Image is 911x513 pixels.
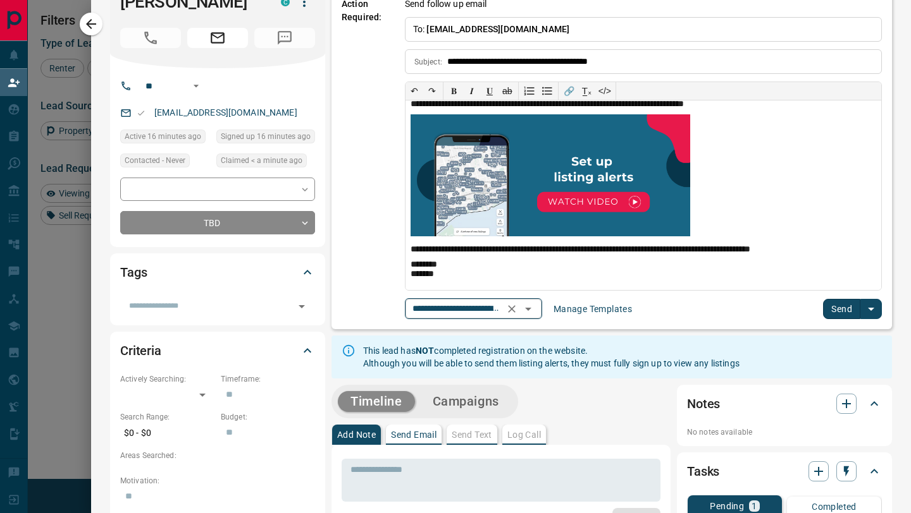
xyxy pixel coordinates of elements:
[221,411,315,423] p: Budget:
[426,24,569,34] span: [EMAIL_ADDRESS][DOMAIN_NAME]
[120,450,315,461] p: Areas Searched:
[221,373,315,385] p: Timeframe:
[414,56,442,68] p: Subject:
[120,262,147,282] h2: Tags
[120,257,315,287] div: Tags
[337,430,376,439] p: Add Note
[687,461,719,481] h2: Tasks
[521,82,538,100] button: Numbered list
[502,86,512,96] s: ab
[254,28,315,48] span: No Number
[411,114,690,236] img: listing_alerts-3.png
[154,107,297,118] a: [EMAIL_ADDRESS][DOMAIN_NAME]
[503,300,521,318] button: Clear
[445,82,463,100] button: 𝐁
[120,28,181,48] span: No Number
[187,28,248,48] span: Email
[125,130,201,143] span: Active 16 minutes ago
[823,299,860,319] button: Send
[338,391,415,412] button: Timeline
[519,300,537,318] button: Open
[538,82,556,100] button: Bullet list
[546,299,640,319] button: Manage Templates
[120,373,214,385] p: Actively Searching:
[293,298,311,315] button: Open
[216,154,315,171] div: Sun Aug 17 2025
[687,389,882,419] div: Notes
[420,391,512,412] button: Campaigns
[499,82,516,100] button: ab
[137,109,146,118] svg: Email Valid
[561,82,578,100] button: 🔗
[486,86,493,96] span: 𝐔
[406,82,423,100] button: ↶
[405,17,882,42] p: To:
[416,346,434,356] strong: NOT
[216,130,315,147] div: Sun Aug 17 2025
[120,335,315,366] div: Criteria
[125,154,185,167] span: Contacted - Never
[687,456,882,486] div: Tasks
[120,341,161,361] h2: Criteria
[120,423,214,444] p: $0 - $0
[710,502,744,510] p: Pending
[823,299,882,319] div: split button
[391,430,437,439] p: Send Email
[120,130,210,147] div: Sun Aug 17 2025
[363,339,740,375] div: This lead has completed registration on the website. Although you will be able to send them listi...
[221,130,311,143] span: Signed up 16 minutes ago
[120,411,214,423] p: Search Range:
[812,502,857,511] p: Completed
[463,82,481,100] button: 𝑰
[120,211,315,234] div: TBD
[687,426,882,438] p: No notes available
[423,82,441,100] button: ↷
[596,82,614,100] button: </>
[120,475,315,486] p: Motivation:
[189,78,204,94] button: Open
[221,154,302,167] span: Claimed < a minute ago
[752,502,757,510] p: 1
[578,82,596,100] button: T̲ₓ
[481,82,499,100] button: 𝐔
[687,394,720,414] h2: Notes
